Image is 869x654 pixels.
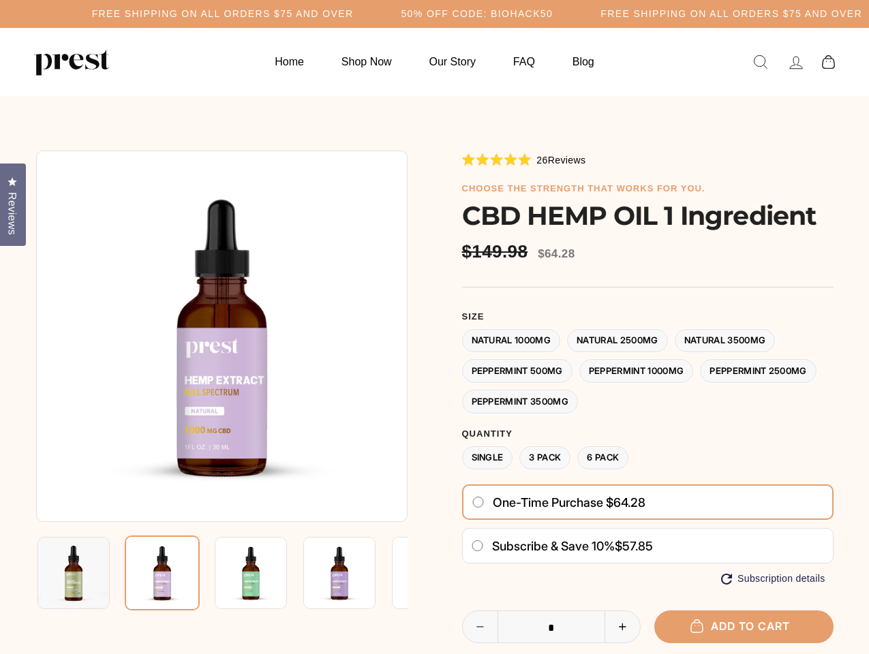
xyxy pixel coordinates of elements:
a: FAQ [496,48,552,75]
label: Single [462,446,513,470]
img: CBD HEMP OIL 1 Ingredient [125,535,200,610]
label: Natural 3500MG [675,329,776,353]
img: PREST ORGANICS [34,48,109,76]
span: Subscription details [737,573,825,585]
h5: Free Shipping on all orders $75 and over [92,8,354,20]
a: Our Story [412,48,493,75]
span: Subscribe & save 10% [492,539,615,553]
img: CBD HEMP OIL 1 Ingredient [215,537,287,609]
span: $149.98 [462,241,532,262]
input: quantity [463,611,641,644]
label: Peppermint 1000MG [579,359,694,383]
span: Reviews [3,192,21,235]
button: Increase item quantity by one [605,611,640,642]
div: 26Reviews [462,152,586,167]
label: Peppermint 500MG [462,359,573,383]
span: $57.85 [615,539,653,553]
input: Subscribe & save 10%$57.85 [471,540,484,551]
button: Reduce item quantity by one [463,611,498,642]
span: $64.28 [538,247,575,260]
img: CBD HEMP OIL 1 Ingredient [37,537,110,609]
label: Size [462,311,834,322]
span: 26 [536,155,547,166]
a: Blog [555,48,611,75]
ul: Primary [258,48,611,75]
label: Peppermint 2500MG [700,359,817,383]
label: 3 Pack [519,446,570,470]
label: Quantity [462,429,834,439]
a: Home [258,48,321,75]
h6: choose the strength that works for you. [462,183,834,194]
img: CBD HEMP OIL 1 Ingredient [303,537,376,609]
label: Peppermint 3500MG [462,390,579,414]
span: Reviews [548,155,586,166]
a: Shop Now [324,48,409,75]
h1: CBD HEMP OIL 1 Ingredient [462,200,834,231]
button: Subscription details [721,573,825,585]
h5: Free Shipping on all orders $75 and over [600,8,862,20]
label: Natural 2500MG [567,329,668,353]
span: One-time purchase $64.28 [493,495,645,510]
img: CBD HEMP OIL 1 Ingredient [392,537,464,609]
input: One-time purchase $64.28 [472,497,485,508]
img: CBD HEMP OIL 1 Ingredient [36,151,408,522]
label: Natural 1000MG [462,329,561,353]
span: Add to cart [697,619,790,633]
button: Add to cart [654,610,834,642]
label: 6 Pack [577,446,628,470]
h5: 50% OFF CODE: BIOHACK50 [401,8,553,20]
